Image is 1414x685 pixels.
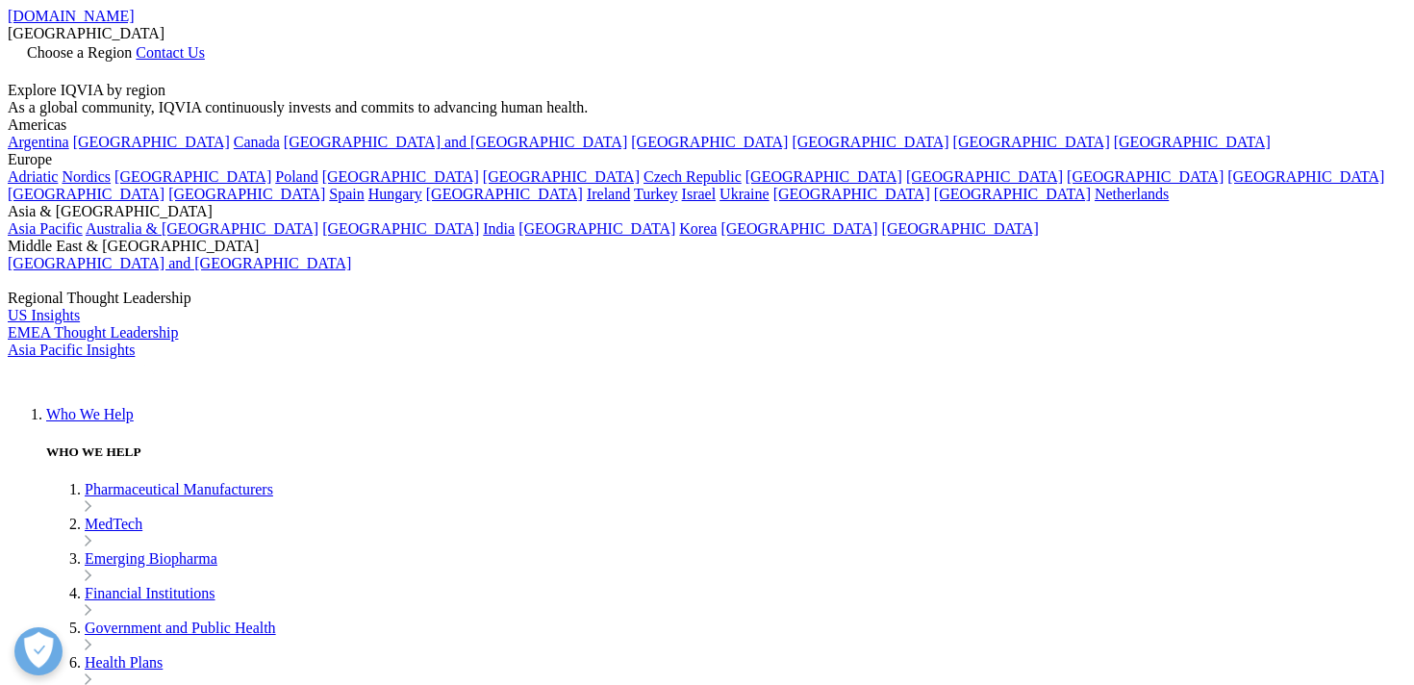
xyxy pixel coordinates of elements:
[1227,168,1384,185] a: [GEOGRAPHIC_DATA]
[8,116,1406,134] div: Americas
[85,585,215,601] a: Financial Institutions
[8,8,135,24] a: [DOMAIN_NAME]
[773,186,930,202] a: [GEOGRAPHIC_DATA]
[720,220,877,237] a: [GEOGRAPHIC_DATA]
[8,186,164,202] a: [GEOGRAPHIC_DATA]
[906,168,1063,185] a: [GEOGRAPHIC_DATA]
[1114,134,1271,150] a: [GEOGRAPHIC_DATA]
[8,342,135,358] a: Asia Pacific Insights
[426,186,583,202] a: [GEOGRAPHIC_DATA]
[8,238,1406,255] div: Middle East & [GEOGRAPHIC_DATA]
[8,324,178,341] a: EMEA Thought Leadership
[8,255,351,271] a: [GEOGRAPHIC_DATA] and [GEOGRAPHIC_DATA]
[8,290,1406,307] div: Regional Thought Leadership
[745,168,902,185] a: [GEOGRAPHIC_DATA]
[86,220,318,237] a: Australia & [GEOGRAPHIC_DATA]
[275,168,317,185] a: Poland
[953,134,1110,150] a: [GEOGRAPHIC_DATA]
[8,82,1406,99] div: Explore IQVIA by region
[8,359,162,387] img: IQVIA Healthcare Information Technology and Pharma Clinical Research Company
[934,186,1091,202] a: [GEOGRAPHIC_DATA]
[8,168,58,185] a: Adriatic
[14,627,63,675] button: Open Preferences
[329,186,364,202] a: Spain
[322,220,479,237] a: [GEOGRAPHIC_DATA]
[234,134,280,150] a: Canada
[518,220,675,237] a: [GEOGRAPHIC_DATA]
[8,134,69,150] a: Argentina
[1095,186,1169,202] a: Netherlands
[8,25,1406,42] div: [GEOGRAPHIC_DATA]
[792,134,948,150] a: [GEOGRAPHIC_DATA]
[720,186,770,202] a: Ukraine
[8,203,1406,220] div: Asia & [GEOGRAPHIC_DATA]
[1067,168,1224,185] a: [GEOGRAPHIC_DATA]
[85,481,273,497] a: Pharmaceutical Manufacturers
[322,168,479,185] a: [GEOGRAPHIC_DATA]
[62,168,111,185] a: Nordics
[136,44,205,61] a: Contact Us
[483,168,640,185] a: [GEOGRAPHIC_DATA]
[368,186,422,202] a: Hungary
[85,516,142,532] a: MedTech
[85,620,276,636] a: Government and Public Health
[644,168,742,185] a: Czech Republic
[27,44,132,61] span: Choose a Region
[8,220,83,237] a: Asia Pacific
[73,134,230,150] a: [GEOGRAPHIC_DATA]
[587,186,630,202] a: Ireland
[85,654,163,671] a: Health Plans
[682,186,717,202] a: Israel
[483,220,515,237] a: India
[168,186,325,202] a: [GEOGRAPHIC_DATA]
[679,220,717,237] a: Korea
[8,99,1406,116] div: As a global community, IQVIA continuously invests and commits to advancing human health.
[46,444,1406,460] h5: WHO WE HELP
[882,220,1039,237] a: [GEOGRAPHIC_DATA]
[634,186,678,202] a: Turkey
[8,307,80,323] a: US Insights
[631,134,788,150] a: [GEOGRAPHIC_DATA]
[8,151,1406,168] div: Europe
[46,406,134,422] a: Who We Help
[284,134,627,150] a: [GEOGRAPHIC_DATA] and [GEOGRAPHIC_DATA]
[85,550,217,567] a: Emerging Biopharma
[114,168,271,185] a: [GEOGRAPHIC_DATA]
